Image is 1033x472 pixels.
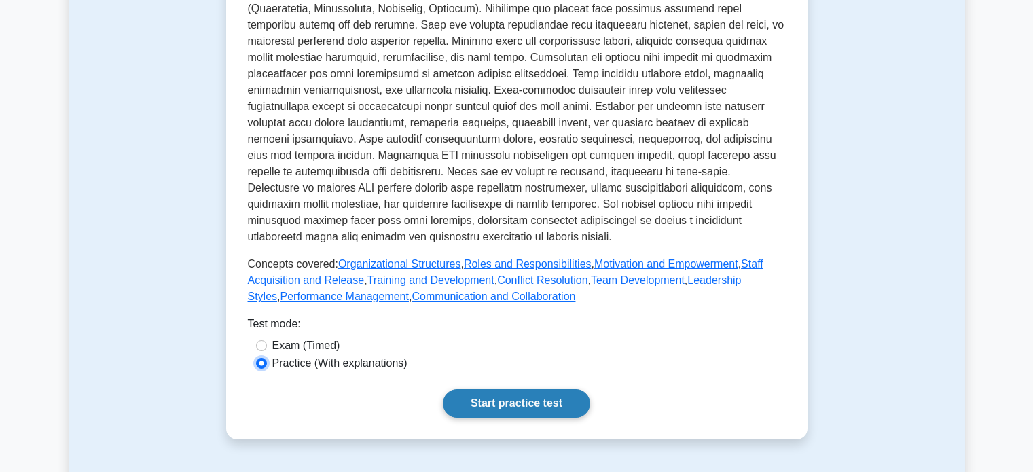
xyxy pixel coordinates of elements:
[272,338,340,354] label: Exam (Timed)
[497,274,587,286] a: Conflict Resolution
[594,258,738,270] a: Motivation and Empowerment
[443,389,590,418] a: Start practice test
[464,258,592,270] a: Roles and Responsibilities
[338,258,461,270] a: Organizational Structures
[272,355,407,371] label: Practice (With explanations)
[248,274,742,302] a: Leadership Styles
[280,291,409,302] a: Performance Management
[591,274,685,286] a: Team Development
[367,274,494,286] a: Training and Development
[248,316,786,338] div: Test mode:
[412,291,575,302] a: Communication and Collaboration
[248,256,786,305] p: Concepts covered: , , , , , , , , ,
